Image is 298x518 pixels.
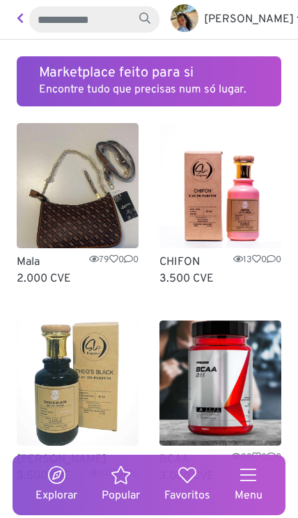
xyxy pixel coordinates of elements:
[222,460,274,510] a: Menu
[17,321,139,485] a: Theo'sBlack [PERSON_NAME]2730 3.500 CVE
[159,6,287,33] a: [PERSON_NAME]
[159,321,281,485] a: BCAA BCAA3800 3.000 CVE
[159,123,281,287] a: CHIFON CHIFON1300 3.500 CVE
[17,123,139,248] img: Mala
[233,254,281,267] span: 13 0 0
[231,451,281,464] span: 38 0 0
[152,460,223,510] a: Favoritos
[17,123,139,287] a: Mala Mala7900 2.000 CVE
[204,13,294,26] span: [PERSON_NAME]
[159,451,281,468] p: BCAA
[159,321,281,446] img: BCAA
[39,81,259,98] p: Encontre tudo que precisas num só lugar.
[159,270,281,287] p: 3.500 CVE
[17,254,139,270] p: Mala
[24,460,90,510] a: Explorar
[39,65,259,81] h5: Marketplace feito para si
[159,123,281,248] img: CHIFON
[17,270,139,287] p: 2.000 CVE
[159,254,281,270] p: CHIFON
[89,254,139,267] span: 79 0 0
[17,451,139,468] p: [PERSON_NAME]
[90,460,152,510] a: Popular
[17,321,139,446] img: Theo'sBlack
